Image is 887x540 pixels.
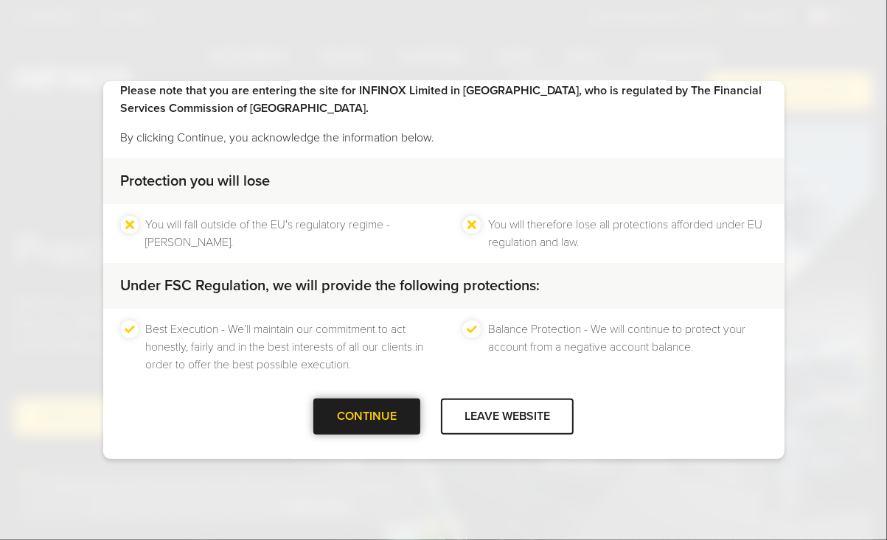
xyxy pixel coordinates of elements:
[313,399,420,435] div: CONTINUE
[488,320,767,374] li: Balance Protection - We will continue to protect your account from a negative account balance.
[121,277,540,295] strong: Under FSC Regulation, we will provide the following protections:
[488,216,767,251] li: You will therefore lose all protections afforded under EU regulation and law.
[121,172,271,190] strong: Protection you will lose
[146,320,425,374] li: Best Execution - We’ll maintain our commitment to act honestly, fairly and in the best interests ...
[146,216,425,251] li: You will fall outside of the EU's regulatory regime - [PERSON_NAME].
[121,83,762,116] strong: Please note that you are entering the site for INFINOX Limited in [GEOGRAPHIC_DATA], who is regul...
[121,129,767,147] p: By clicking Continue, you acknowledge the information below.
[441,399,574,435] div: LEAVE WEBSITE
